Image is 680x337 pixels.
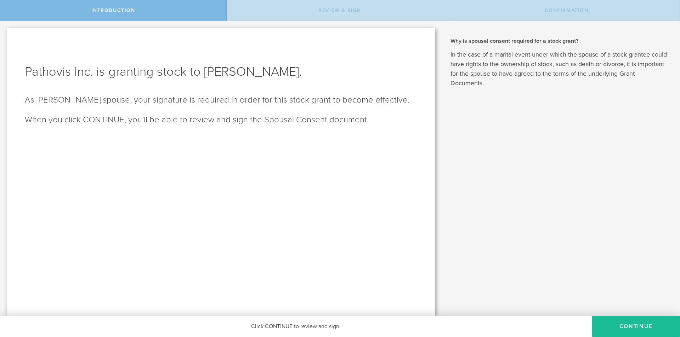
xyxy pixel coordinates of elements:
span: Introduction [91,7,135,13]
span: Review & Sign [318,7,361,13]
p: In the case of a marital event under which the spouse of a stock grantee could have rights to the... [450,50,669,88]
h1: Pathovis Inc. is granting stock to [PERSON_NAME]. [25,63,417,80]
h2: Why is spousal consent required for a stock grant? [450,37,669,45]
button: CONTINUE [592,316,680,337]
p: When you click CONTINUE, you’ll be able to review and sign the Spousal Consent document. [25,114,417,126]
span: Confirmation [545,7,589,13]
p: As [PERSON_NAME] spouse, your signature is required in order for this stock grant to become effec... [25,94,417,106]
